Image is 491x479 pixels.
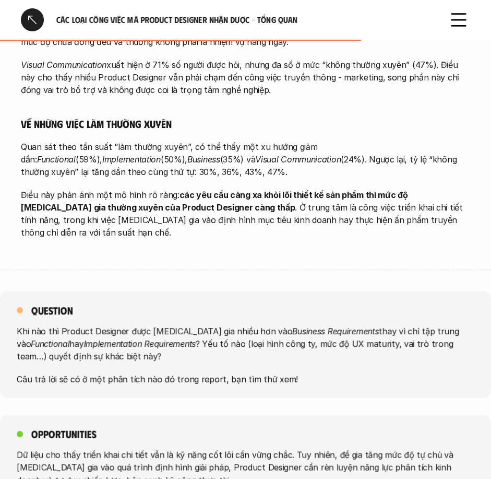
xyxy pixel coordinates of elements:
h5: Opportunities [31,427,97,440]
h6: Các loại công việc mà Product Designer nhận được - Tổng quan [56,15,435,26]
em: Functional [31,338,69,349]
h5: Về những việc làm thường xuyên [21,117,470,130]
p: Khi nào thì Product Designer được [MEDICAL_DATA] gia nhiều hơn vào thay vì chỉ tập trung vào hay ... [17,325,474,363]
em: Implementation Requirements [83,338,196,349]
em: Business [187,154,220,165]
strong: các yêu cầu càng xa khỏi lõi thiết kế sản phẩm thì mức độ [MEDICAL_DATA] gia thường xuyên của Pro... [21,190,410,213]
em: Implementation [102,154,161,165]
p: xuất hiện ở 71% số người được hỏi, nhưng đa số ở mức “không thường xuyên” (47%). Điều này cho thấ... [21,59,470,96]
h5: Question [31,303,73,317]
p: Quan sát theo tần suất “làm thường xuyên”, có thể thấy một xu hướng giảm dần: (59%), (50%), (35%)... [21,141,470,178]
em: Visual Communication [21,60,106,70]
em: Functional [37,154,76,165]
em: Visual Communication [255,154,341,165]
p: Câu trả lời sẽ có ở một phân tích nào đó trong report, bạn tìm thử xem! [17,373,474,385]
p: Điều này phản ánh một mô hình rõ ràng: . Ở trung tâm là công việc triển khai chi tiết tính năng, ... [21,189,470,239]
em: Business Requirements [292,326,379,336]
